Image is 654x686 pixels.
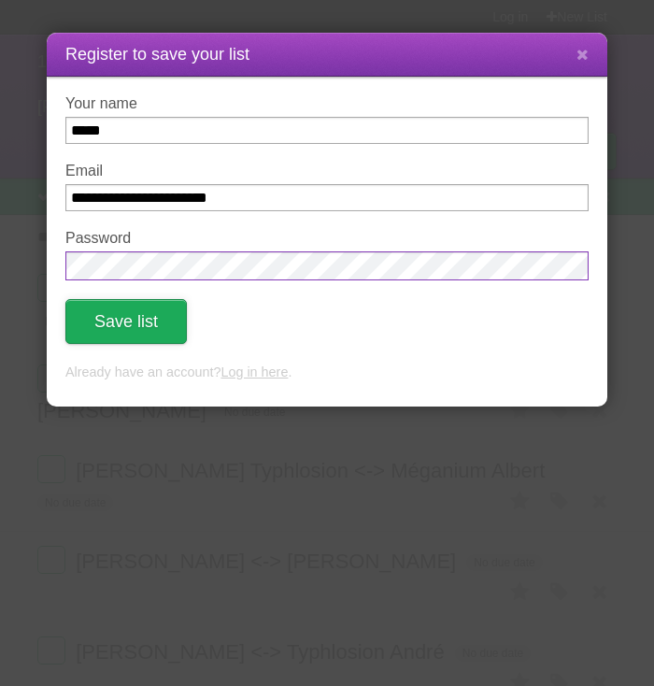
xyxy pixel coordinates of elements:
a: Log in here [220,364,288,379]
label: Email [65,163,589,179]
h1: Register to save your list [65,42,589,67]
label: Password [65,230,589,247]
p: Already have an account? . [65,363,589,383]
label: Your name [65,95,589,112]
button: Save list [65,299,187,344]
